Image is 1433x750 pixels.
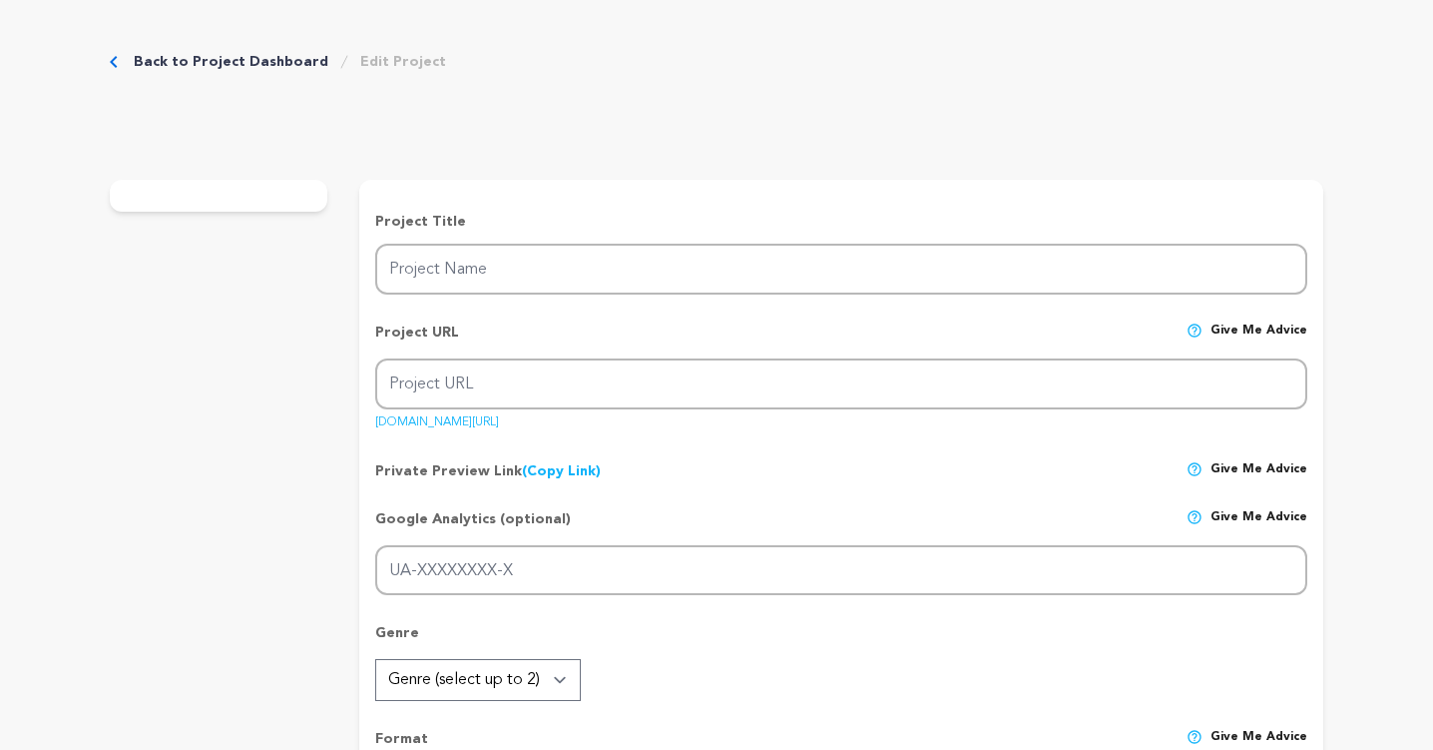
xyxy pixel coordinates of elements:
[522,464,601,478] a: (Copy Link)
[375,323,459,359] p: Project URL
[1187,729,1202,745] img: help-circle.svg
[375,461,601,481] p: Private Preview Link
[360,52,446,72] a: Edit Project
[1187,461,1202,477] img: help-circle.svg
[375,408,499,428] a: [DOMAIN_NAME][URL]
[1210,509,1307,545] span: Give me advice
[375,623,1307,659] p: Genre
[134,52,328,72] a: Back to Project Dashboard
[375,509,571,545] p: Google Analytics (optional)
[1187,509,1202,525] img: help-circle.svg
[1210,323,1307,359] span: Give me advice
[375,545,1307,596] input: UA-XXXXXXXX-X
[1187,323,1202,339] img: help-circle.svg
[1210,461,1307,481] span: Give me advice
[375,244,1307,295] input: Project Name
[375,212,1307,232] p: Project Title
[375,359,1307,409] input: Project URL
[110,52,446,72] div: Breadcrumb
